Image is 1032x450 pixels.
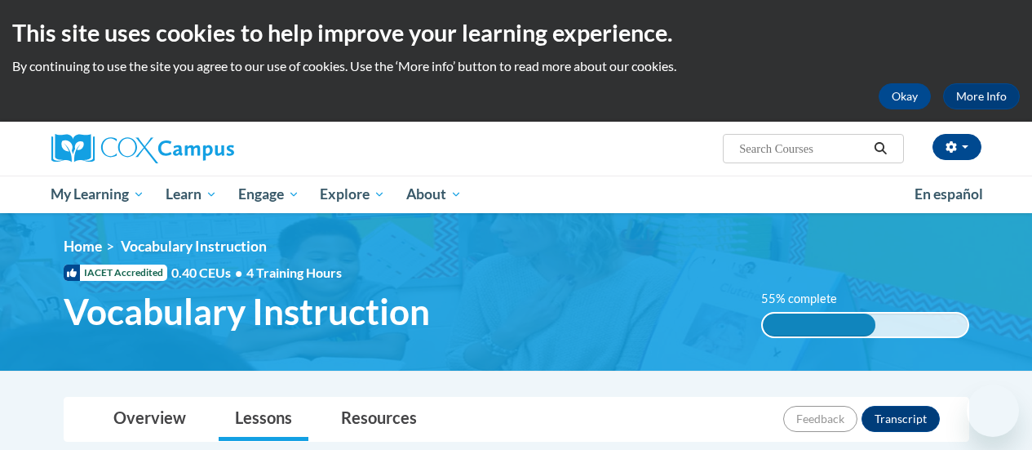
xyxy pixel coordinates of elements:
[943,83,1020,109] a: More Info
[246,265,342,280] span: 4 Training Hours
[238,185,299,204] span: Engage
[121,238,267,255] span: Vocabulary Instruction
[320,185,385,204] span: Explore
[12,57,1020,75] p: By continuing to use the site you agree to our use of cookies. Use the ‘More info’ button to read...
[51,134,345,163] a: Cox Campus
[783,406,857,432] button: Feedback
[155,176,228,213] a: Learn
[171,264,246,282] span: 0.40 CEUs
[861,406,940,432] button: Transcript
[166,185,217,204] span: Learn
[219,398,308,441] a: Lessons
[396,176,472,213] a: About
[406,185,462,204] span: About
[868,139,892,158] button: Search
[915,185,983,203] span: En español
[309,176,396,213] a: Explore
[737,139,868,158] input: Search Courses
[879,83,931,109] button: Okay
[64,238,102,255] a: Home
[51,134,234,163] img: Cox Campus
[325,398,433,441] a: Resources
[12,16,1020,49] h2: This site uses cookies to help improve your learning experience.
[51,185,144,204] span: My Learning
[64,290,430,333] span: Vocabulary Instruction
[228,176,310,213] a: Engage
[763,314,875,336] div: 55% complete
[64,265,167,281] span: IACET Accredited
[39,176,994,213] div: Main menu
[967,385,1019,437] iframe: Button to launch messaging window
[235,265,242,280] span: •
[904,177,994,212] a: En español
[761,290,855,308] label: 55% complete
[41,176,156,213] a: My Learning
[97,398,202,441] a: Overview
[932,134,981,160] button: Account Settings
